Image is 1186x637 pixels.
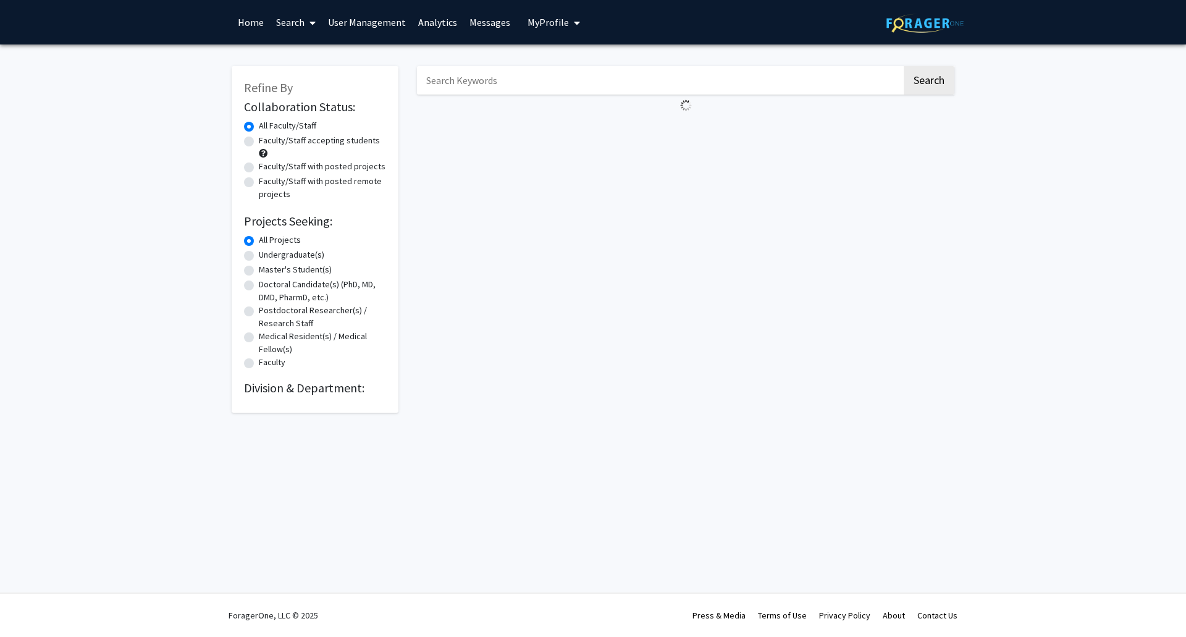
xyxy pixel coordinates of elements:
[259,248,324,261] label: Undergraduate(s)
[244,381,386,395] h2: Division & Department:
[244,214,386,229] h2: Projects Seeking:
[229,594,318,637] div: ForagerOne, LLC © 2025
[463,1,516,44] a: Messages
[244,80,293,95] span: Refine By
[692,610,746,621] a: Press & Media
[675,95,697,116] img: Loading
[232,1,270,44] a: Home
[917,610,957,621] a: Contact Us
[244,99,386,114] h2: Collaboration Status:
[412,1,463,44] a: Analytics
[259,304,386,330] label: Postdoctoral Researcher(s) / Research Staff
[259,160,385,173] label: Faculty/Staff with posted projects
[259,263,332,276] label: Master's Student(s)
[904,66,954,95] button: Search
[886,14,964,33] img: ForagerOne Logo
[259,330,386,356] label: Medical Resident(s) / Medical Fellow(s)
[259,278,386,304] label: Doctoral Candidate(s) (PhD, MD, DMD, PharmD, etc.)
[259,175,386,201] label: Faculty/Staff with posted remote projects
[259,234,301,247] label: All Projects
[259,134,380,147] label: Faculty/Staff accepting students
[758,610,807,621] a: Terms of Use
[259,356,285,369] label: Faculty
[528,16,569,28] span: My Profile
[417,66,902,95] input: Search Keywords
[417,116,954,145] nav: Page navigation
[270,1,322,44] a: Search
[322,1,412,44] a: User Management
[819,610,870,621] a: Privacy Policy
[883,610,905,621] a: About
[259,119,316,132] label: All Faculty/Staff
